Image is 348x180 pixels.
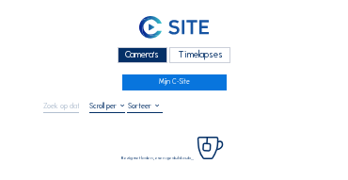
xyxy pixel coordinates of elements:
[121,155,194,160] span: Bezig met laden, even geduld aub...
[43,14,305,44] a: C-SITE Logo
[169,47,230,63] div: Timelapses
[139,16,209,40] img: C-SITE Logo
[43,101,79,110] input: Zoek op datum 󰅀
[122,74,227,90] a: Mijn C-Site
[118,47,167,63] div: Camera's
